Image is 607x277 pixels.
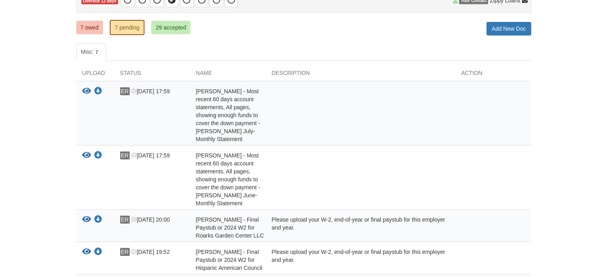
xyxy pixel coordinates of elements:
[266,216,455,240] div: Please upload your W-2, end-of-year or final paystub for this employer and year.
[110,20,145,35] a: 7 pending
[114,69,190,81] div: Status
[82,87,91,96] button: View Artemio Ramirez - Most recent 60 days account statements, All pages, showing enough funds to...
[196,152,260,206] span: [PERSON_NAME] - Most recent 60 days account statements, All pages, showing enough funds to cover ...
[455,69,531,81] div: Action
[76,69,114,81] div: Upload
[120,151,130,159] span: ER
[82,151,91,160] button: View Artemio Ramirez - Most recent 60 days account statements, All pages, showing enough funds to...
[94,88,102,95] a: Download Artemio Ramirez - Most recent 60 days account statements, All pages, showing enough fund...
[131,216,170,223] span: [DATE] 20:00
[76,21,103,34] a: 7 owed
[94,153,102,159] a: Download Artemio Ramirez - Most recent 60 days account statements, All pages, showing enough fund...
[120,248,130,256] span: ER
[120,87,130,95] span: ER
[94,217,102,223] a: Download Artemio Ramirez - Final Paystub or 2024 W2 for Roarks Garden Center LLC
[131,249,170,255] span: [DATE] 19:52
[82,216,91,224] button: View Artemio Ramirez - Final Paystub or 2024 W2 for Roarks Garden Center LLC
[82,248,91,256] button: View Eva Ramirez - Final Paystub or 2024 W2 for Hispanic American Council
[190,69,266,81] div: Name
[151,21,190,34] a: 29 accepted
[120,216,130,224] span: ER
[196,216,264,239] span: [PERSON_NAME] - Final Paystub or 2024 W2 for Roarks Garden Center LLC
[266,69,455,81] div: Description
[266,248,455,272] div: Please upload your W-2, end-of-year or final paystub for this employer and year.
[131,88,170,94] span: [DATE] 17:59
[486,22,531,35] a: Add New Doc
[92,48,101,56] span: 7
[196,88,260,142] span: [PERSON_NAME] - Most recent 60 days account statements, All pages, showing enough funds to cover ...
[76,43,106,61] a: Misc
[196,249,263,271] span: [PERSON_NAME] - Final Paystub or 2024 W2 for Hispanic American Council
[94,249,102,255] a: Download Eva Ramirez - Final Paystub or 2024 W2 for Hispanic American Council
[131,152,170,159] span: [DATE] 17:59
